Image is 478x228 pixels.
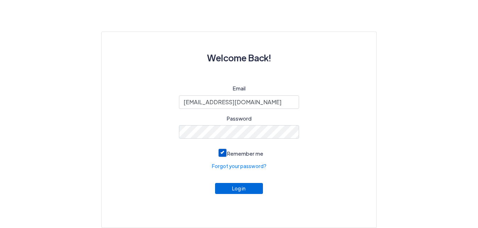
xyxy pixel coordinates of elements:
[227,115,252,123] label: Password
[212,162,266,170] a: Forgot your password?
[119,49,359,67] h3: Welcome Back!
[227,150,263,157] span: Remember me
[215,183,263,194] button: Log in
[233,84,246,93] label: Email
